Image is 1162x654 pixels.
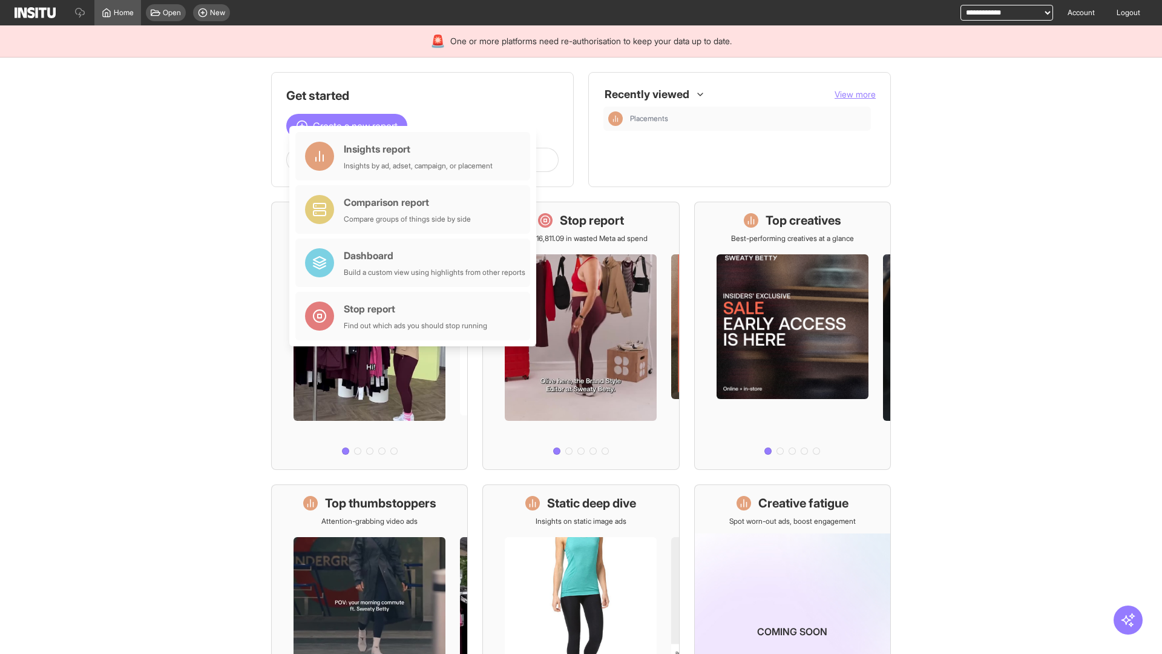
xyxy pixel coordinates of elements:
div: Find out which ads you should stop running [344,321,487,331]
div: Compare groups of things side by side [344,214,471,224]
p: Best-performing creatives at a glance [731,234,854,243]
div: Insights report [344,142,493,156]
div: Insights [608,111,623,126]
h1: Static deep dive [547,495,636,512]
span: Create a new report [313,119,398,133]
span: Open [163,8,181,18]
div: Stop report [344,302,487,316]
span: One or more platforms need re-authorisation to keep your data up to date. [450,35,732,47]
div: Insights by ad, adset, campaign, or placement [344,161,493,171]
a: What's live nowSee all active ads instantly [271,202,468,470]
span: Placements [630,114,668,124]
h1: Top thumbstoppers [325,495,436,512]
div: 🚨 [430,33,445,50]
h1: Stop report [560,212,624,229]
span: Home [114,8,134,18]
span: View more [835,89,876,99]
h1: Get started [286,87,559,104]
p: Save £16,811.09 in wasted Meta ad spend [514,234,648,243]
p: Attention-grabbing video ads [321,517,418,526]
p: Insights on static image ads [536,517,626,526]
div: Comparison report [344,195,471,210]
span: New [210,8,225,18]
img: Logo [15,7,56,18]
button: Create a new report [286,114,407,138]
a: Top creativesBest-performing creatives at a glance [694,202,891,470]
div: Dashboard [344,248,525,263]
span: Placements [630,114,866,124]
h1: Top creatives [766,212,841,229]
div: Build a custom view using highlights from other reports [344,268,525,277]
button: View more [835,88,876,101]
a: Stop reportSave £16,811.09 in wasted Meta ad spend [482,202,679,470]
